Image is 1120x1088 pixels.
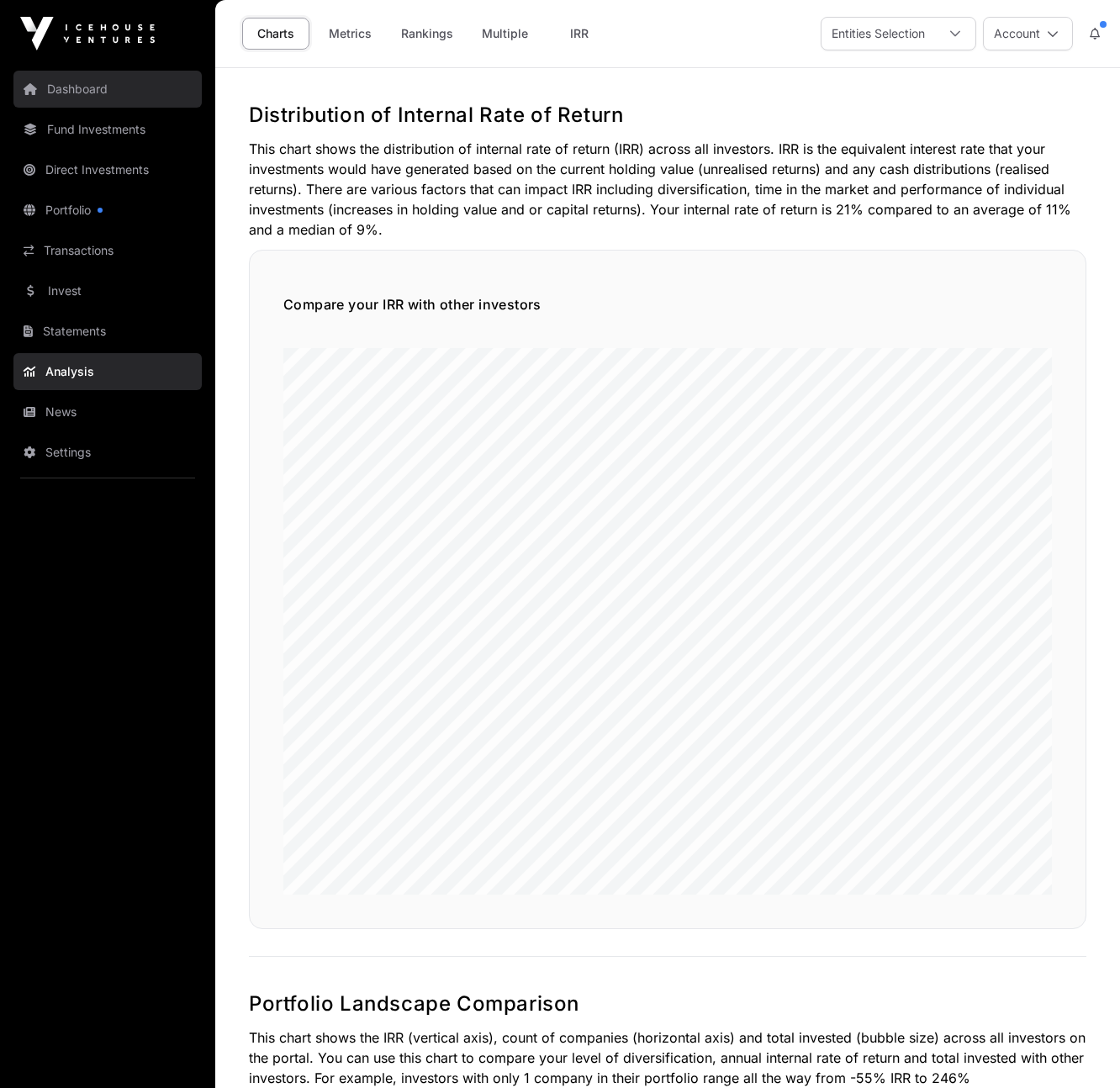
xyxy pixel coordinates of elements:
[13,353,202,390] a: Analysis
[249,990,1086,1017] h2: Portfolio Landscape Comparison
[13,434,202,471] a: Settings
[983,17,1073,50] button: Account
[242,18,309,50] a: Charts
[249,139,1086,240] p: This chart shows the distribution of internal rate of return (IRR) across all investors. IRR is t...
[822,18,935,50] div: Entities Selection
[13,272,202,309] a: Invest
[546,18,613,50] a: IRR
[471,18,539,50] a: Multiple
[20,17,155,50] img: Icehouse Ventures Logo
[13,232,202,269] a: Transactions
[13,71,202,108] a: Dashboard
[316,18,383,50] a: Metrics
[283,294,1052,314] h5: Compare your IRR with other investors
[13,192,202,229] a: Portfolio
[1036,1007,1120,1088] iframe: Chat Widget
[13,151,202,188] a: Direct Investments
[13,393,202,430] a: News
[249,102,1086,129] h2: Distribution of Internal Rate of Return
[13,313,202,350] a: Statements
[13,111,202,148] a: Fund Investments
[390,18,464,50] a: Rankings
